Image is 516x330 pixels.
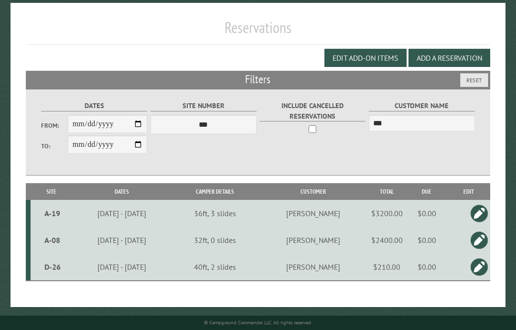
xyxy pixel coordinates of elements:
[204,319,312,326] small: © Campground Commander LLC. All rights reserved.
[368,253,406,281] td: $210.00
[258,253,367,281] td: [PERSON_NAME]
[74,209,170,218] div: [DATE] - [DATE]
[34,262,71,272] div: D-26
[26,18,490,44] h1: Reservations
[368,183,406,200] th: Total
[34,235,71,245] div: A-08
[172,183,258,200] th: Camper Details
[34,209,71,218] div: A-19
[72,183,172,200] th: Dates
[258,183,367,200] th: Customer
[41,121,68,130] label: From:
[406,183,448,200] th: Due
[406,200,448,227] td: $0.00
[406,227,448,253] td: $0.00
[406,253,448,281] td: $0.00
[448,183,490,200] th: Edit
[258,200,367,227] td: [PERSON_NAME]
[172,200,258,227] td: 36ft, 3 slides
[259,100,365,121] label: Include Cancelled Reservations
[26,71,490,89] h2: Filters
[41,142,68,151] label: To:
[408,49,490,67] button: Add a Reservation
[368,227,406,253] td: $2400.00
[460,73,488,87] button: Reset
[74,262,170,272] div: [DATE] - [DATE]
[324,49,407,67] button: Edit Add-on Items
[258,227,367,253] td: [PERSON_NAME]
[150,100,257,111] label: Site Number
[369,100,475,111] label: Customer Name
[31,183,72,200] th: Site
[74,235,170,245] div: [DATE] - [DATE]
[41,100,147,111] label: Dates
[368,200,406,227] td: $3200.00
[172,253,258,281] td: 40ft, 2 slides
[172,227,258,253] td: 32ft, 0 slides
